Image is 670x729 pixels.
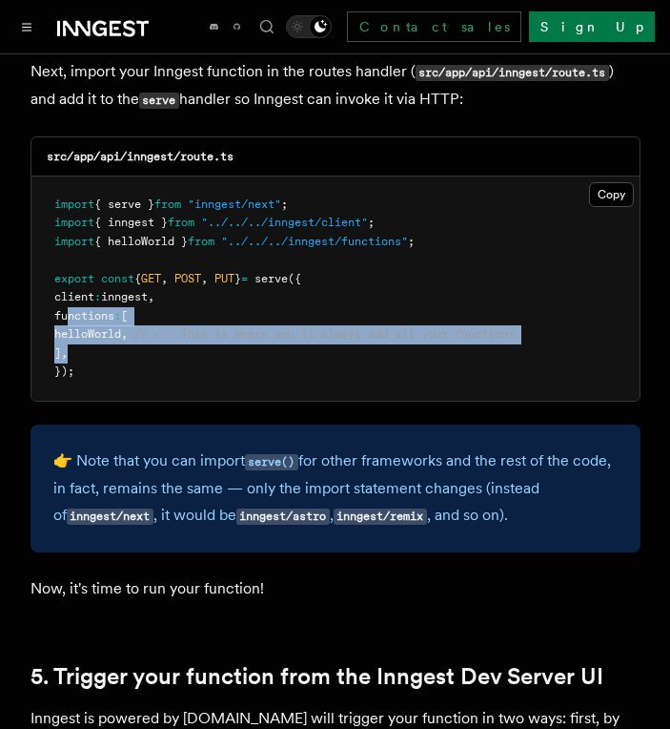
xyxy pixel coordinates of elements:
a: serve() [245,451,298,469]
span: ; [368,216,375,229]
p: Next, import your Inngest function in the routes handler ( ) and add it to the handler so Inngest... [30,58,640,114]
span: = [241,272,248,285]
span: import [54,235,94,248]
a: Contact sales [347,11,521,42]
button: Find something... [255,15,278,38]
span: ; [408,235,415,248]
span: // <-- This is where you'll always add all your functions [134,327,515,341]
code: serve() [245,454,298,470]
span: , [201,272,208,285]
code: src/app/api/inngest/route.ts [416,65,609,81]
span: "inngest/next" [188,198,281,211]
span: PUT [214,272,234,285]
span: { serve } [94,198,154,211]
code: src/app/api/inngest/route.ts [47,150,233,163]
code: inngest/astro [236,509,330,525]
p: Now, it's time to run your function! [30,575,640,602]
code: inngest/next [67,509,153,525]
span: from [168,216,194,229]
span: import [54,198,94,211]
span: , [161,272,168,285]
button: Toggle navigation [15,15,38,38]
span: GET [141,272,161,285]
span: export [54,272,94,285]
a: 5. Trigger your function from the Inngest Dev Server UI [30,663,603,690]
p: 👉 Note that you can import for other frameworks and the rest of the code, in fact, remains the sa... [53,448,618,530]
span: ; [281,198,288,211]
code: serve [139,93,179,109]
span: functions [54,309,114,323]
span: import [54,216,94,229]
span: } [234,272,241,285]
span: inngest [101,290,148,303]
button: Copy [589,182,634,207]
span: { inngest } [94,216,168,229]
code: inngest/remix [334,509,427,525]
span: const [101,272,134,285]
span: "../../../inngest/functions" [221,235,408,248]
span: "../../../inngest/client" [201,216,368,229]
span: : [114,309,121,323]
span: }); [54,364,74,378]
span: , [61,346,68,360]
span: , [148,290,154,303]
span: { [134,272,141,285]
a: Sign Up [529,11,655,42]
span: , [121,327,128,341]
span: ] [54,346,61,360]
span: [ [121,309,128,323]
span: helloWorld [54,327,121,341]
span: from [188,235,214,248]
span: { helloWorld } [94,235,188,248]
span: : [94,290,101,303]
span: client [54,290,94,303]
span: ({ [288,272,301,285]
span: serve [254,272,288,285]
span: from [154,198,181,211]
span: POST [174,272,201,285]
button: Toggle dark mode [286,15,332,38]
